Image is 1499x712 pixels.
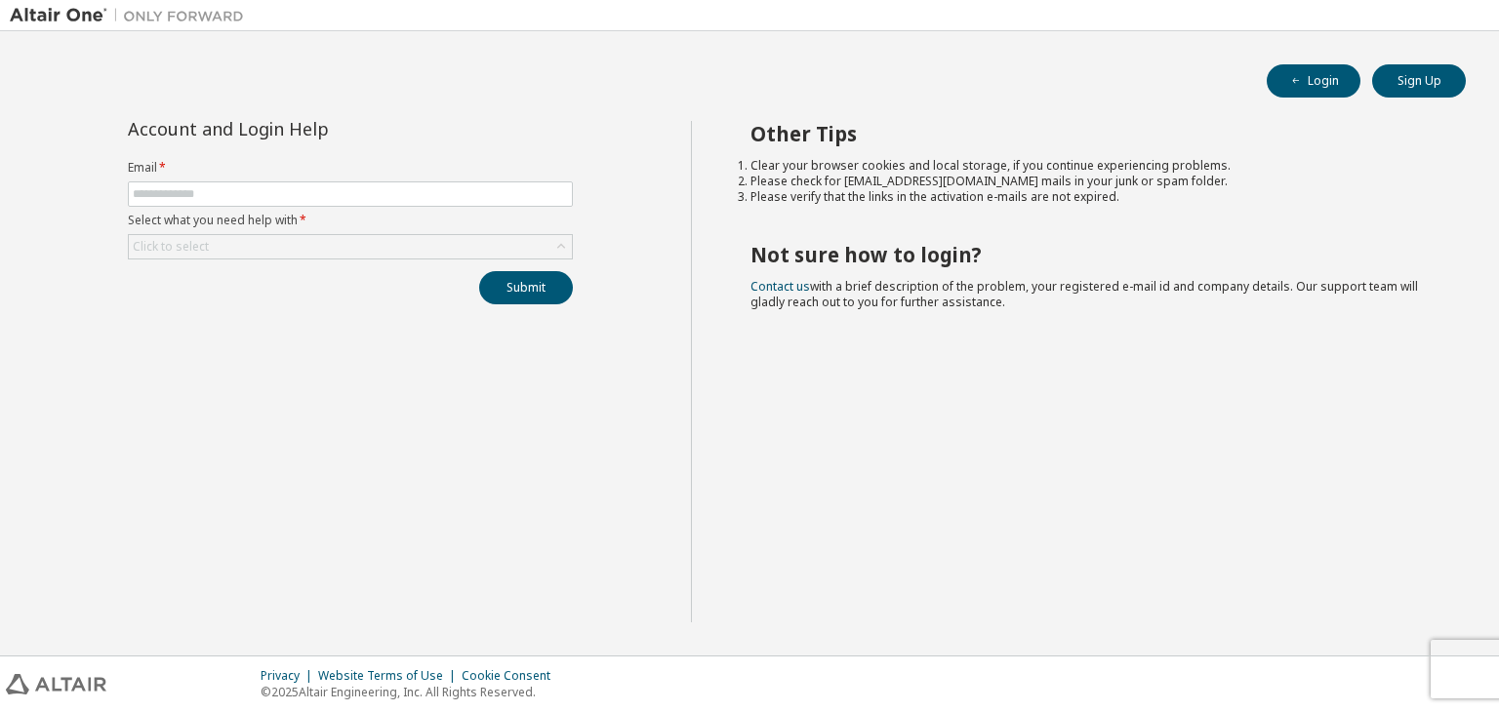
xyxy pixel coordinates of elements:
p: © 2025 Altair Engineering, Inc. All Rights Reserved. [261,684,562,700]
li: Please verify that the links in the activation e-mails are not expired. [750,189,1432,205]
button: Submit [479,271,573,304]
a: Contact us [750,278,810,295]
img: Altair One [10,6,254,25]
div: Account and Login Help [128,121,484,137]
div: Click to select [133,239,209,255]
div: Privacy [261,668,318,684]
button: Sign Up [1372,64,1466,98]
li: Clear your browser cookies and local storage, if you continue experiencing problems. [750,158,1432,174]
span: with a brief description of the problem, your registered e-mail id and company details. Our suppo... [750,278,1418,310]
div: Click to select [129,235,572,258]
img: altair_logo.svg [6,674,106,694]
h2: Other Tips [750,121,1432,146]
h2: Not sure how to login? [750,242,1432,267]
label: Select what you need help with [128,213,573,228]
div: Website Terms of Use [318,668,462,684]
div: Cookie Consent [462,668,562,684]
li: Please check for [EMAIL_ADDRESS][DOMAIN_NAME] mails in your junk or spam folder. [750,174,1432,189]
label: Email [128,160,573,176]
button: Login [1267,64,1360,98]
